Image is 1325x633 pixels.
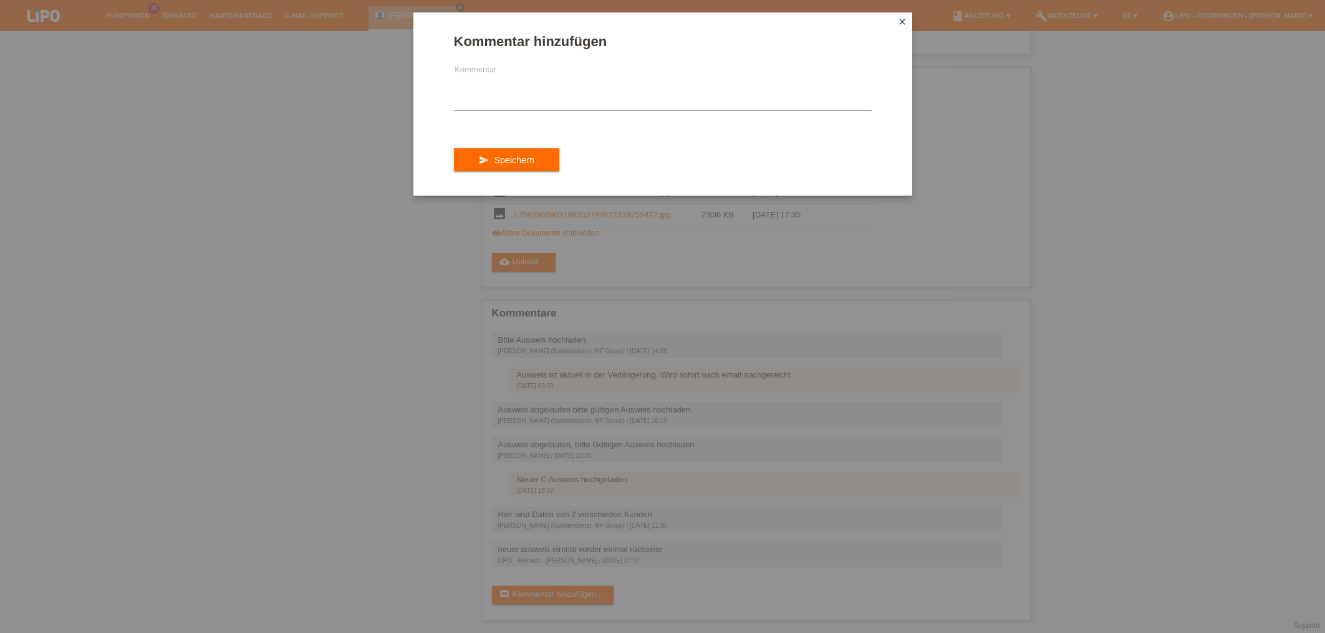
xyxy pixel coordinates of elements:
[894,16,910,30] a: close
[897,17,907,27] i: close
[494,155,534,165] span: Speichern
[479,155,489,165] i: send
[454,148,559,172] button: send Speichern
[454,34,872,49] h1: Kommentar hinzufügen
